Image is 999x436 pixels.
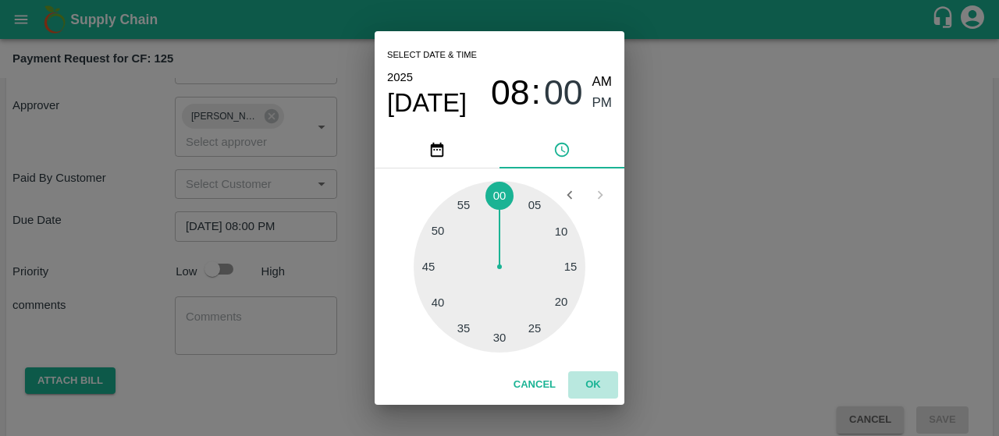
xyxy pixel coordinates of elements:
[491,73,530,113] span: 08
[592,93,613,114] button: PM
[544,72,583,113] button: 00
[387,44,477,67] span: Select date & time
[568,371,618,399] button: OK
[499,131,624,168] button: pick time
[531,72,541,113] span: :
[544,73,583,113] span: 00
[387,87,467,119] button: [DATE]
[375,131,499,168] button: pick date
[592,72,613,93] button: AM
[387,67,413,87] button: 2025
[507,371,562,399] button: Cancel
[555,180,585,210] button: Open previous view
[491,72,530,113] button: 08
